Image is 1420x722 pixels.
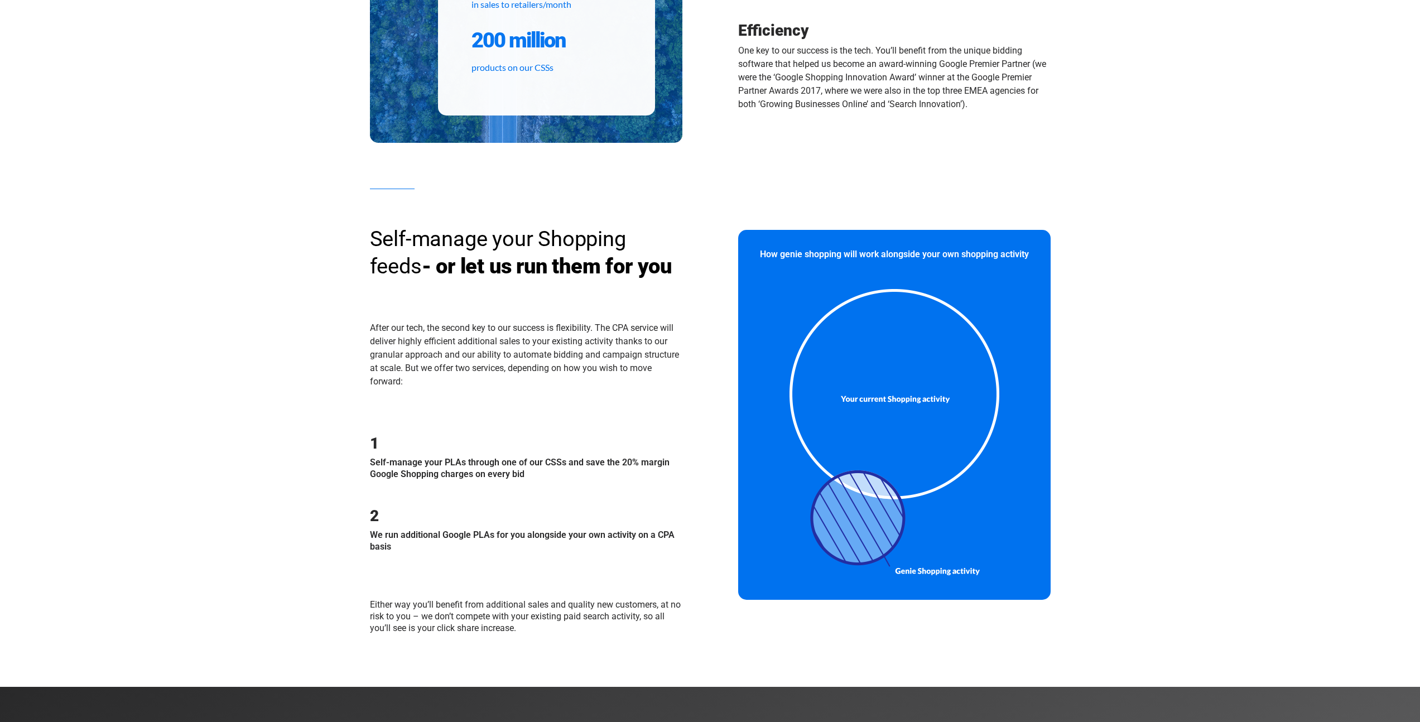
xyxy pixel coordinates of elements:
[370,225,682,281] h3: - or let us run them for you
[370,227,626,278] span: Self-manage your Shopping feeds
[471,27,622,54] h2: 200 million
[370,457,682,480] p: Self-manage your PLAs through one of our CSSs and save the 20% margin Google Shopping charges on ...
[471,61,622,74] p: products on our CSSs
[370,321,682,402] p: After our tech, the second key to our success is flexibility. The CPA service will deliver highly...
[370,434,379,453] span: 1
[370,507,379,525] span: 2
[738,44,1051,111] p: One key to our success is the tech. You’ll benefit from the unique bidding software that helped u...
[748,249,1040,261] p: How genie shopping will work alongside your own shopping activity
[370,530,682,553] p: We run additional Google PLAs for you alongside your own activity on a CPA basis
[370,599,681,633] span: Either way you’ll benefit from additional sales and quality new customers, at no risk to you – we...
[738,21,809,40] span: Efficiency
